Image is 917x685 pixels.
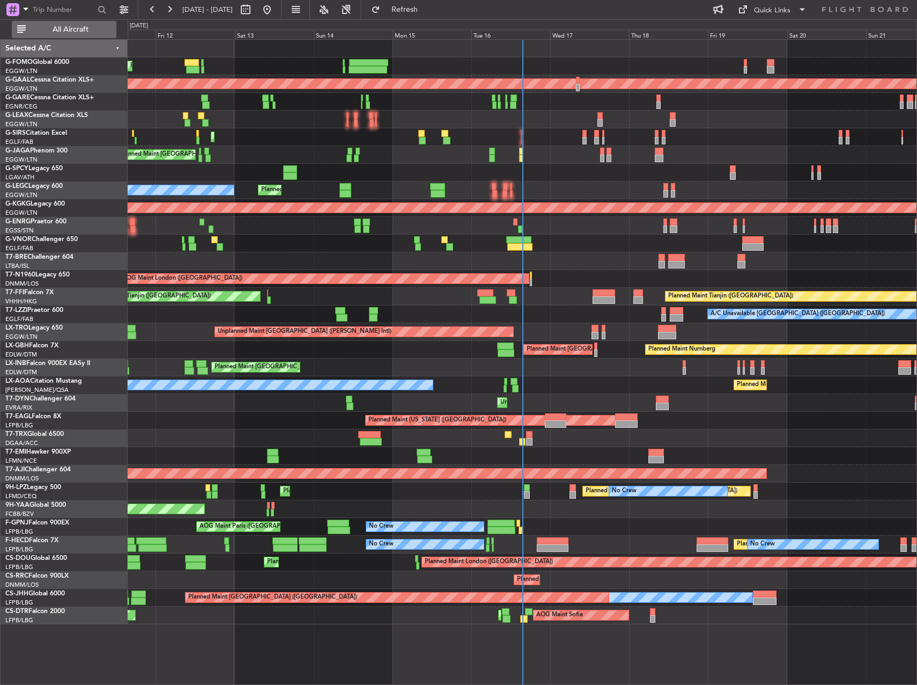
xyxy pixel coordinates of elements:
[5,94,30,101] span: G-GARE
[5,608,28,615] span: CS-DTR
[5,307,63,314] a: T7-LZZIPraetor 600
[235,30,314,39] div: Sat 13
[733,1,812,18] button: Quick Links
[5,262,29,270] a: LTBA/ISL
[5,439,38,447] a: DGAA/ACC
[5,528,33,536] a: LFPB/LBG
[130,58,299,74] div: Planned Maint [GEOGRAPHIC_DATA] ([GEOGRAPHIC_DATA])
[5,165,28,172] span: G-SPCY
[5,138,33,146] a: EGLF/FAB
[5,272,35,278] span: T7-N1960
[5,236,32,243] span: G-VNOR
[5,537,29,544] span: F-HECD
[5,148,30,154] span: G-JAGA
[5,103,38,111] a: EGNR/CEG
[5,112,88,119] a: G-LEAXCessna Citation XLS
[5,545,33,553] a: LFPB/LBG
[586,483,737,499] div: Planned [GEOGRAPHIC_DATA] ([GEOGRAPHIC_DATA])
[5,59,33,65] span: G-FOMO
[393,30,471,39] div: Mon 15
[5,360,26,367] span: LX-INB
[369,536,394,552] div: No Crew
[5,396,76,402] a: T7-DYNChallenger 604
[612,483,637,499] div: No Crew
[5,201,65,207] a: G-KGKGLegacy 600
[5,502,29,508] span: 9H-YAA
[5,165,63,172] a: G-SPCYLegacy 650
[5,555,67,562] a: CS-DOUGlobal 6500
[5,280,39,288] a: DNMM/LOS
[5,183,28,190] span: G-LEGC
[5,396,29,402] span: T7-DYN
[5,404,32,412] a: EVRA/RIX
[5,59,69,65] a: G-FOMOGlobal 6000
[261,182,430,198] div: Planned Maint [GEOGRAPHIC_DATA] ([GEOGRAPHIC_DATA])
[5,120,38,128] a: EGGW/LTN
[5,449,26,455] span: T7-EMI
[5,342,29,349] span: LX-GBH
[5,413,61,420] a: T7-EAGLFalcon 8X
[536,607,583,623] div: AOG Maint Sofia
[130,21,148,31] div: [DATE]
[5,244,33,252] a: EGLF/FAB
[5,173,34,181] a: LGAV/ATH
[5,573,28,579] span: CS-RRC
[5,431,64,438] a: T7-TRXGlobal 6500
[5,85,38,93] a: EGGW/LTN
[5,191,38,199] a: EGGW/LTN
[5,510,34,518] a: FCBB/BZV
[5,413,32,420] span: T7-EAGL
[5,563,33,571] a: LFPB/LBG
[517,572,686,588] div: Planned Maint [GEOGRAPHIC_DATA] ([GEOGRAPHIC_DATA])
[5,475,39,483] a: DNMM/LOS
[5,227,34,235] a: EGSS/STN
[629,30,708,39] div: Thu 18
[5,112,28,119] span: G-LEAX
[5,599,33,607] a: LFPB/LBG
[5,77,94,83] a: G-GAALCessna Citation XLS+
[199,519,312,535] div: AOG Maint Paris ([GEOGRAPHIC_DATA])
[12,21,116,38] button: All Aircraft
[267,554,436,570] div: Planned Maint [GEOGRAPHIC_DATA] ([GEOGRAPHIC_DATA])
[5,209,38,217] a: EGGW/LTN
[182,5,233,14] span: [DATE] - [DATE]
[668,288,793,304] div: Planned Maint Tianjin ([GEOGRAPHIC_DATA])
[156,30,234,39] div: Fri 12
[500,395,638,411] div: Unplanned Maint [GEOGRAPHIC_DATA] (Riga Intl)
[5,333,38,341] a: EGGW/LTN
[5,360,90,367] a: LX-INBFalcon 900EX EASy II
[5,467,71,473] a: T7-AJIChallenger 604
[5,378,30,384] span: LX-AOA
[5,431,27,438] span: T7-TRX
[5,421,33,429] a: LFPB/LBG
[5,520,28,526] span: F-GPNJ
[5,130,67,136] a: G-SIRSCitation Excel
[787,30,866,39] div: Sat 20
[218,324,391,340] div: Unplanned Maint [GEOGRAPHIC_DATA] ([PERSON_NAME] Intl)
[750,536,775,552] div: No Crew
[188,589,357,606] div: Planned Maint [GEOGRAPHIC_DATA] ([GEOGRAPHIC_DATA])
[5,484,27,491] span: 9H-LPZ
[5,457,37,465] a: LFMN/NCE
[5,492,36,500] a: LFMD/CEQ
[5,449,71,455] a: T7-EMIHawker 900XP
[5,156,38,164] a: EGGW/LTN
[5,537,58,544] a: F-HECDFalcon 7X
[5,378,82,384] a: LX-AOACitation Mustang
[5,520,69,526] a: F-GPNJFalcon 900EX
[5,573,69,579] a: CS-RRCFalcon 900LX
[5,325,28,331] span: LX-TRO
[122,271,242,287] div: AOG Maint London ([GEOGRAPHIC_DATA])
[5,325,63,331] a: LX-TROLegacy 650
[5,218,31,225] span: G-ENRG
[711,306,885,322] div: A/C Unavailable [GEOGRAPHIC_DATA] ([GEOGRAPHIC_DATA])
[5,608,65,615] a: CS-DTRFalcon 2000
[33,2,94,18] input: Trip Number
[5,484,61,491] a: 9H-LPZLegacy 500
[5,351,37,359] a: EDLW/DTM
[527,341,696,358] div: Planned Maint [GEOGRAPHIC_DATA] ([GEOGRAPHIC_DATA])
[5,67,38,75] a: EGGW/LTN
[5,254,73,260] a: T7-BREChallenger 604
[5,368,37,376] a: EDLW/DTM
[366,1,431,18] button: Refresh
